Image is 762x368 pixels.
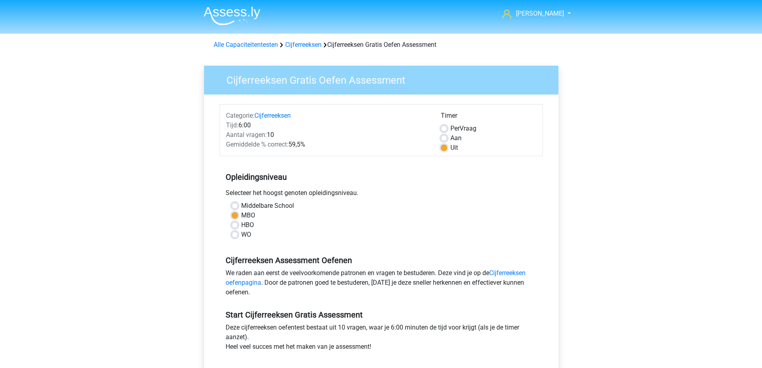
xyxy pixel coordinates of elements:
[226,112,254,119] span: Categorie:
[450,133,462,143] label: Aan
[241,201,294,211] label: Middelbare School
[226,141,288,148] span: Gemiddelde % correct:
[220,130,435,140] div: 10
[220,140,435,149] div: 59,5%
[241,230,251,239] label: WO
[241,220,254,230] label: HBO
[450,124,476,133] label: Vraag
[285,41,322,48] a: Cijferreeksen
[450,125,460,132] span: Per
[220,268,543,300] div: We raden aan eerst de veelvoorkomende patronen en vragen te bestuderen. Deze vind je op de . Door...
[226,169,537,185] h5: Opleidingsniveau
[226,121,238,129] span: Tijd:
[241,211,255,220] label: MBO
[226,131,267,139] span: Aantal vragen:
[204,6,260,25] img: Assessly
[220,188,543,201] div: Selecteer het hoogst genoten opleidingsniveau.
[217,71,552,86] h3: Cijferreeksen Gratis Oefen Assessment
[226,310,537,320] h5: Start Cijferreeksen Gratis Assessment
[220,121,435,130] div: 6:00
[254,112,291,119] a: Cijferreeksen
[214,41,278,48] a: Alle Capaciteitentesten
[441,111,536,124] div: Timer
[220,323,543,355] div: Deze cijferreeksen oefentest bestaat uit 10 vragen, waar je 6:00 minuten de tijd voor krijgt (als...
[226,255,537,265] h5: Cijferreeksen Assessment Oefenen
[499,9,565,18] a: [PERSON_NAME]
[210,40,552,50] div: Cijferreeksen Gratis Oefen Assessment
[516,10,564,17] span: [PERSON_NAME]
[450,143,458,153] label: Uit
